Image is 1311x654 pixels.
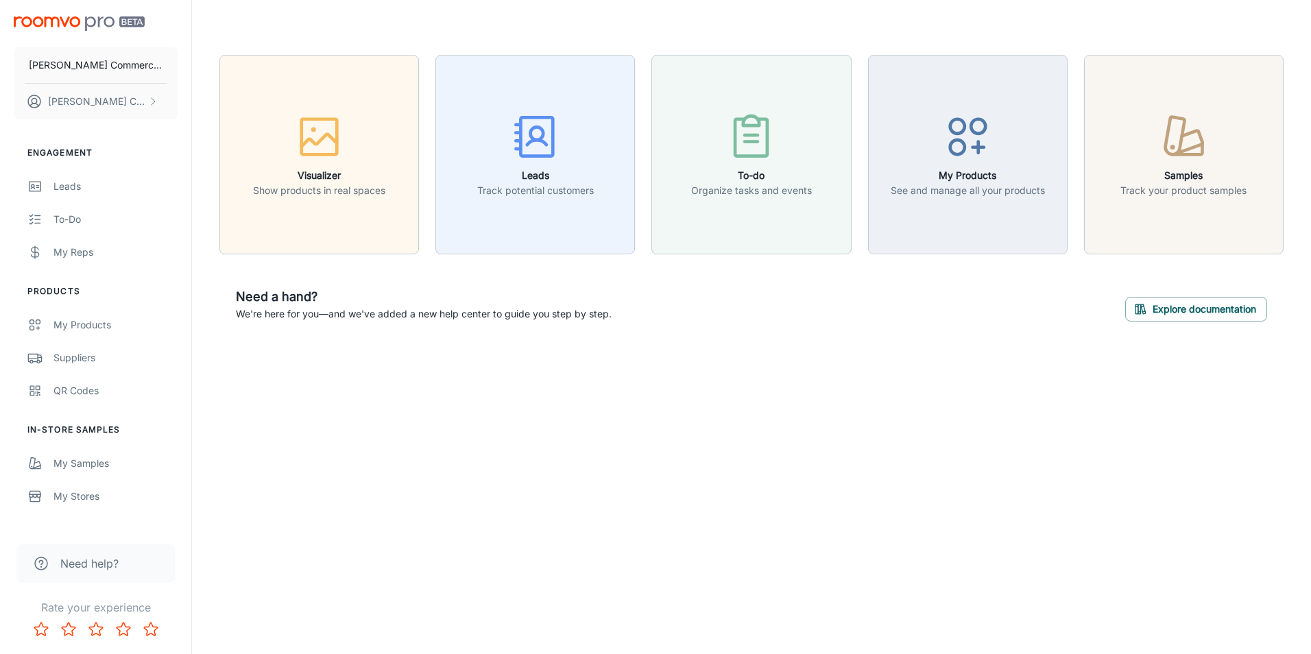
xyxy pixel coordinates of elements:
h6: To-do [691,168,812,183]
button: [PERSON_NAME] Cloud [14,84,178,119]
button: [PERSON_NAME] Commercial Flooring [14,47,178,83]
h6: Visualizer [253,168,385,183]
button: LeadsTrack potential customers [435,55,635,254]
p: [PERSON_NAME] Commercial Flooring [29,58,163,73]
button: VisualizerShow products in real spaces [219,55,419,254]
button: Explore documentation [1125,297,1267,322]
h6: Samples [1120,168,1247,183]
a: To-doOrganize tasks and events [651,147,851,160]
h6: Need a hand? [236,287,612,306]
a: LeadsTrack potential customers [435,147,635,160]
p: See and manage all your products [891,183,1045,198]
img: Roomvo PRO Beta [14,16,145,31]
a: SamplesTrack your product samples [1084,147,1284,160]
p: Organize tasks and events [691,183,812,198]
a: Explore documentation [1125,302,1267,315]
p: [PERSON_NAME] Cloud [48,94,145,109]
h6: Leads [477,168,594,183]
p: Track potential customers [477,183,594,198]
p: Track your product samples [1120,183,1247,198]
div: Leads [53,179,178,194]
p: Show products in real spaces [253,183,385,198]
p: We're here for you—and we've added a new help center to guide you step by step. [236,306,612,322]
button: SamplesTrack your product samples [1084,55,1284,254]
button: To-doOrganize tasks and events [651,55,851,254]
div: To-do [53,212,178,227]
button: My ProductsSee and manage all your products [868,55,1068,254]
div: My Products [53,317,178,332]
a: My ProductsSee and manage all your products [868,147,1068,160]
div: My Reps [53,245,178,260]
div: QR Codes [53,383,178,398]
div: Suppliers [53,350,178,365]
h6: My Products [891,168,1045,183]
